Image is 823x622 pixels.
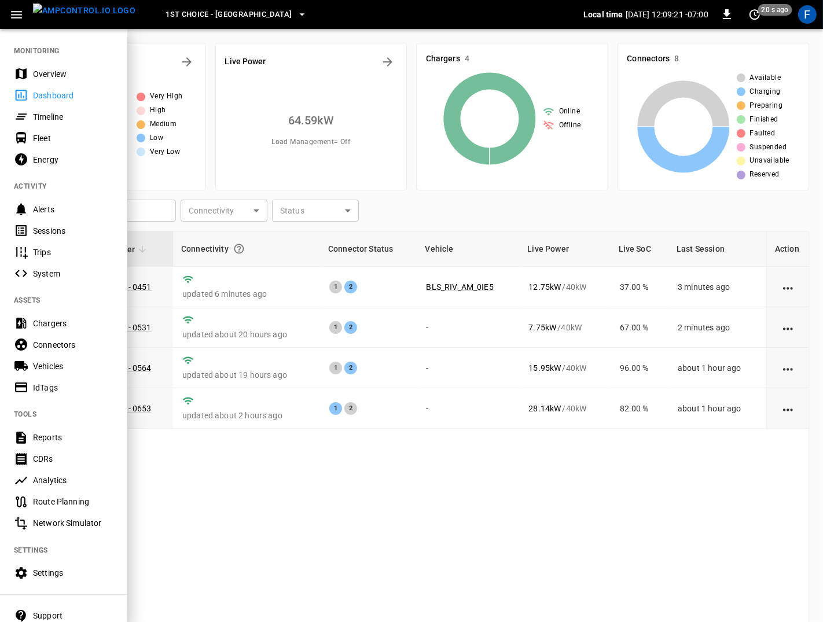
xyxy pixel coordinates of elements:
[33,453,113,465] div: CDRs
[33,339,113,351] div: Connectors
[33,432,113,443] div: Reports
[758,4,792,16] span: 20 s ago
[33,246,113,258] div: Trips
[626,9,708,20] p: [DATE] 12:09:21 -07:00
[33,382,113,393] div: IdTags
[33,517,113,529] div: Network Simulator
[33,111,113,123] div: Timeline
[33,68,113,80] div: Overview
[583,9,623,20] p: Local time
[745,5,764,24] button: set refresh interval
[798,5,817,24] div: profile-icon
[33,496,113,507] div: Route Planning
[33,204,113,215] div: Alerts
[33,90,113,101] div: Dashboard
[33,154,113,165] div: Energy
[33,567,113,579] div: Settings
[33,225,113,237] div: Sessions
[33,318,113,329] div: Chargers
[166,8,292,21] span: 1st Choice - [GEOGRAPHIC_DATA]
[33,360,113,372] div: Vehicles
[33,3,135,18] img: ampcontrol.io logo
[33,474,113,486] div: Analytics
[33,268,113,279] div: System
[33,610,113,621] div: Support
[33,133,113,144] div: Fleet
